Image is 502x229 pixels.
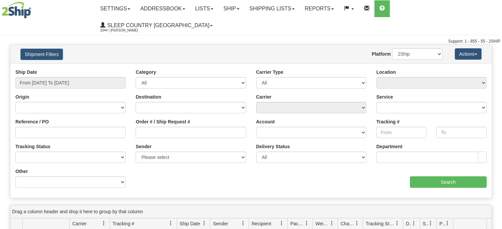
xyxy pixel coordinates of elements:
a: Tracking # filter column settings [165,218,176,229]
span: Ship Date [180,220,200,227]
a: Delivery Status filter column settings [408,218,420,229]
span: Sender [213,220,228,227]
label: Other [15,168,28,175]
span: Weight [315,220,330,227]
a: Reports [300,0,339,17]
a: Sender filter column settings [237,218,249,229]
label: Reference / PO [15,118,49,125]
label: Delivery Status [256,143,290,150]
a: Shipping lists [244,0,300,17]
a: Ship Date filter column settings [199,218,210,229]
a: Tracking Status filter column settings [391,218,403,229]
input: Search [410,176,487,188]
label: Account [256,118,275,125]
label: Tracking # [376,118,400,125]
a: Ship [218,0,244,17]
a: Charge filter column settings [351,218,363,229]
input: From [376,127,427,138]
button: Actions [455,48,482,60]
a: Recipient filter column settings [276,218,287,229]
label: Service [376,94,393,100]
label: Destination [136,94,161,100]
img: logo2044.jpg [2,2,31,18]
input: To [436,127,487,138]
a: Settings [95,0,135,17]
label: Location [376,69,396,75]
label: Sender [136,143,151,150]
span: Shipment Issues [423,220,428,227]
div: grid grouping header [10,205,492,218]
a: Addressbook [135,0,190,17]
a: Shipment Issues filter column settings [425,218,436,229]
div: Support: 1 - 855 - 55 - 2SHIP [2,39,500,44]
a: Lists [190,0,218,17]
label: Origin [15,94,29,100]
label: Ship Date [15,69,37,75]
span: Recipient [252,220,271,227]
a: Sleep Country [GEOGRAPHIC_DATA] 2044 / [PERSON_NAME] [95,17,218,34]
span: Carrier [72,220,87,227]
a: Packages filter column settings [301,218,312,229]
span: Delivery Status [406,220,412,227]
a: Carrier filter column settings [98,218,110,229]
label: Carrier Type [256,69,283,75]
label: Order # / Ship Request # [136,118,190,125]
a: Pickup Status filter column settings [442,218,453,229]
button: Shipment Filters [20,49,63,60]
span: Packages [290,220,304,227]
span: 2044 / [PERSON_NAME] [100,27,150,34]
span: Pickup Status [439,220,445,227]
label: Platform [372,51,391,57]
span: Sleep Country [GEOGRAPHIC_DATA] [105,22,209,28]
label: Tracking Status [15,143,50,150]
label: Department [376,143,403,150]
label: Carrier [256,94,272,100]
span: Tracking # [113,220,134,227]
label: Category [136,69,156,75]
span: Tracking Status [366,220,395,227]
span: Charge [341,220,355,227]
a: Weight filter column settings [326,218,338,229]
